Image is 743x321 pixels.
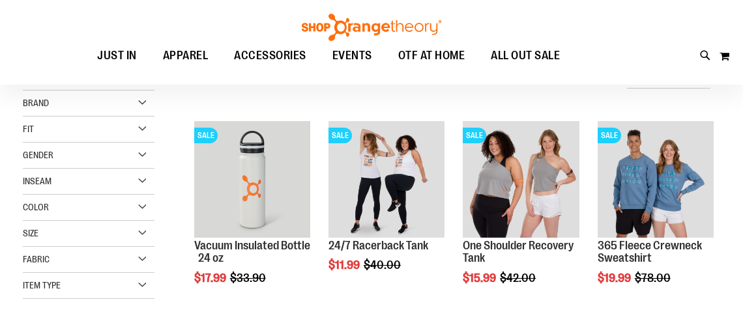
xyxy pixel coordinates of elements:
span: Gender [23,150,53,160]
span: OTF AT HOME [398,41,465,70]
span: APPAREL [163,41,209,70]
span: Fabric [23,254,50,264]
a: Main view of One Shoulder Recovery TankSALE [463,121,579,239]
div: product [322,115,451,305]
a: Vacuum Insulated Bottle 24 oz [194,239,310,265]
div: product [591,115,720,318]
a: 24/7 Racerback TankSALE [328,121,444,239]
span: Color [23,202,49,212]
a: 24/7 Racerback Tank [328,239,428,252]
img: Shop Orangetheory [300,14,443,41]
span: SALE [194,128,218,143]
img: 365 Fleece Crewneck Sweatshirt [598,121,714,237]
span: Item Type [23,280,61,290]
span: $40.00 [364,258,403,272]
span: ACCESSORIES [234,41,306,70]
span: $42.00 [500,272,538,285]
span: Brand [23,98,49,108]
a: One Shoulder Recovery Tank [463,239,574,265]
span: Size [23,228,38,238]
span: SALE [328,128,352,143]
span: ALL OUT SALE [491,41,560,70]
span: SALE [598,128,621,143]
a: Vacuum Insulated Bottle 24 ozSALE [194,121,310,239]
span: $19.99 [598,272,633,285]
span: $15.99 [463,272,498,285]
span: Inseam [23,176,51,186]
span: $11.99 [328,258,362,272]
div: product [188,115,317,318]
img: Vacuum Insulated Bottle 24 oz [194,121,310,237]
div: product [456,115,585,318]
img: 24/7 Racerback Tank [328,121,444,237]
span: SALE [463,128,486,143]
a: 365 Fleece Crewneck SweatshirtSALE [598,121,714,239]
span: $33.90 [230,272,268,285]
span: Fit [23,124,34,134]
span: $78.00 [635,272,673,285]
span: $17.99 [194,272,228,285]
span: JUST IN [97,41,137,70]
span: EVENTS [332,41,372,70]
a: 365 Fleece Crewneck Sweatshirt [598,239,702,265]
img: Main view of One Shoulder Recovery Tank [463,121,579,237]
